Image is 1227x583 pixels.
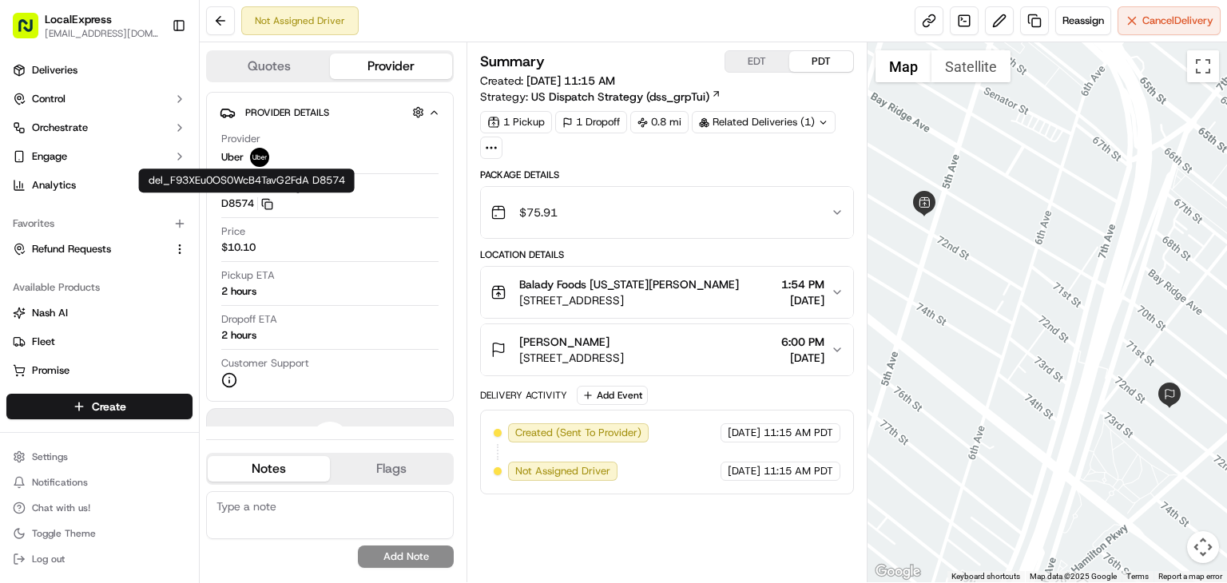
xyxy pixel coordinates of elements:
[113,395,193,407] a: Powered byPylon
[221,268,275,283] span: Pickup ETA
[32,149,67,164] span: Engage
[32,553,65,565] span: Log out
[16,15,48,47] img: Nash
[13,242,167,256] a: Refund Requests
[250,148,269,167] img: uber-new-logo.jpeg
[6,300,193,326] button: Nash AI
[208,456,330,482] button: Notes
[16,358,29,371] div: 📗
[1187,50,1219,82] button: Toggle fullscreen view
[151,356,256,372] span: API Documentation
[159,395,193,407] span: Pylon
[1187,531,1219,563] button: Map camera controls
[6,446,193,468] button: Settings
[789,51,853,72] button: PDT
[32,356,122,372] span: Knowledge Base
[32,306,68,320] span: Nash AI
[32,476,88,489] span: Notifications
[50,290,129,303] span: [PERSON_NAME]
[13,306,186,320] a: Nash AI
[16,275,42,300] img: Jandy Espique
[6,6,165,45] button: LocalExpress[EMAIL_ADDRESS][DOMAIN_NAME]
[781,350,824,366] span: [DATE]
[872,561,924,582] img: Google
[1126,572,1149,581] a: Terms (opens in new tab)
[34,152,62,180] img: 5e9a9d7314ff4150bce227a61376b483.jpg
[531,89,721,105] a: US Dispatch Strategy (dss_grpTui)
[6,115,193,141] button: Orchestrate
[519,350,624,366] span: [STREET_ADDRESS]
[6,173,193,198] a: Analytics
[32,178,76,192] span: Analytics
[32,450,68,463] span: Settings
[577,386,648,405] button: Add Event
[133,247,138,260] span: •
[728,426,760,440] span: [DATE]
[876,50,931,82] button: Show street map
[519,276,739,292] span: Balady Foods [US_STATE][PERSON_NAME]
[32,291,45,303] img: 1736555255976-a54dd68f-1ca7-489b-9aae-adbdc363a1c4
[480,169,854,181] div: Package Details
[221,328,256,343] div: 2 hours
[221,284,256,299] div: 2 hours
[10,350,129,379] a: 📗Knowledge Base
[781,292,824,308] span: [DATE]
[519,292,739,308] span: [STREET_ADDRESS]
[42,102,288,119] input: Got a question? Start typing here...
[72,168,220,180] div: We're available if you need us!
[515,426,641,440] span: Created (Sent To Provider)
[133,290,138,303] span: •
[6,358,193,383] button: Promise
[951,571,1020,582] button: Keyboard shortcuts
[1158,572,1222,581] a: Report a map error
[6,236,193,262] button: Refund Requests
[16,207,107,220] div: Past conversations
[32,527,96,540] span: Toggle Theme
[16,232,42,257] img: Liam S.
[45,11,112,27] span: LocalExpress
[531,89,709,105] span: US Dispatch Strategy (dss_grpTui)
[872,561,924,582] a: Open this area in Google Maps (opens a new window)
[781,334,824,350] span: 6:00 PM
[330,456,452,482] button: Flags
[1062,14,1104,28] span: Reassign
[764,426,833,440] span: 11:15 AM PDT
[221,240,256,255] span: $10.10
[32,248,45,260] img: 1736555255976-a54dd68f-1ca7-489b-9aae-adbdc363a1c4
[13,335,186,349] a: Fleet
[221,132,260,146] span: Provider
[481,267,853,318] button: Balady Foods [US_STATE][PERSON_NAME][STREET_ADDRESS]1:54 PM[DATE]
[6,329,193,355] button: Fleet
[72,152,262,168] div: Start new chat
[480,73,615,89] span: Created:
[141,247,187,260] span: 10:53 AM
[13,363,186,378] a: Promise
[141,290,174,303] span: [DATE]
[32,121,88,135] span: Orchestrate
[6,58,193,83] a: Deliveries
[16,152,45,180] img: 1736555255976-a54dd68f-1ca7-489b-9aae-adbdc363a1c4
[220,99,440,125] button: Provider Details
[32,63,77,77] span: Deliveries
[519,334,610,350] span: [PERSON_NAME]
[6,86,193,112] button: Control
[1142,14,1213,28] span: Cancel Delivery
[221,312,277,327] span: Dropoff ETA
[725,51,789,72] button: EDT
[32,242,111,256] span: Refund Requests
[45,27,159,40] button: [EMAIL_ADDRESS][DOMAIN_NAME]
[272,157,291,176] button: Start new chat
[32,502,90,514] span: Chat with us!
[32,92,66,106] span: Control
[135,358,148,371] div: 💻
[692,111,836,133] div: Related Deliveries (1)
[481,324,853,375] button: [PERSON_NAME][STREET_ADDRESS]6:00 PM[DATE]
[32,363,69,378] span: Promise
[519,204,558,220] span: $75.91
[129,350,263,379] a: 💻API Documentation
[481,187,853,238] button: $75.91
[16,63,291,89] p: Welcome 👋
[6,144,193,169] button: Engage
[50,247,129,260] span: [PERSON_NAME]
